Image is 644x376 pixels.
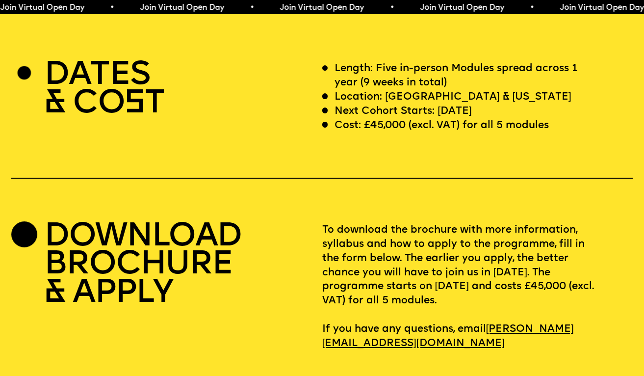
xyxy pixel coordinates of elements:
[44,223,241,308] h2: DOWNLOAD BROCHURE & APPLY
[335,119,549,133] p: Cost: £45,000 (excl. VAT) for all 5 modules
[44,62,164,118] h2: DATES & CO T
[390,4,394,12] span: •
[250,4,254,12] span: •
[124,87,145,121] span: S
[335,105,472,119] p: Next Cohort Starts: [DATE]
[335,62,594,90] p: Length: Five in-person Modules spread across 1 year (9 weeks in total)
[530,4,534,12] span: •
[322,223,633,351] p: To download the brochure with more information, syllabus and how to apply to the programme, fill ...
[335,90,571,105] p: Location: [GEOGRAPHIC_DATA] & [US_STATE]
[110,4,114,12] span: •
[322,320,574,353] a: [PERSON_NAME][EMAIL_ADDRESS][DOMAIN_NAME]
